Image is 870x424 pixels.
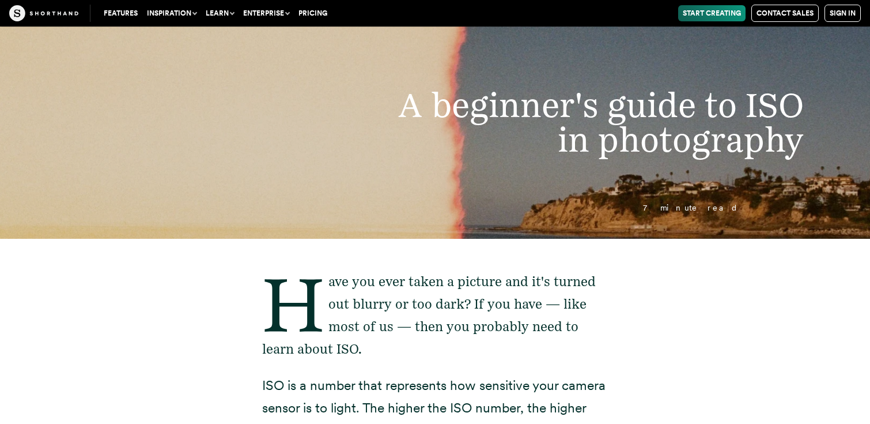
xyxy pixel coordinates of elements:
[201,5,239,21] button: Learn
[99,5,142,21] a: Features
[824,5,861,22] a: Sign in
[678,5,746,21] a: Start Creating
[108,204,761,212] p: 7 minute read
[142,5,201,21] button: Inspiration
[294,5,332,21] a: Pricing
[239,5,294,21] button: Enterprise
[370,88,827,157] h1: A beginner's guide to ISO in photography
[9,5,78,21] img: The Craft
[751,5,819,22] a: Contact Sales
[262,271,608,361] p: Have you ever taken a picture and it's turned out blurry or too dark? If you have — like most of ...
